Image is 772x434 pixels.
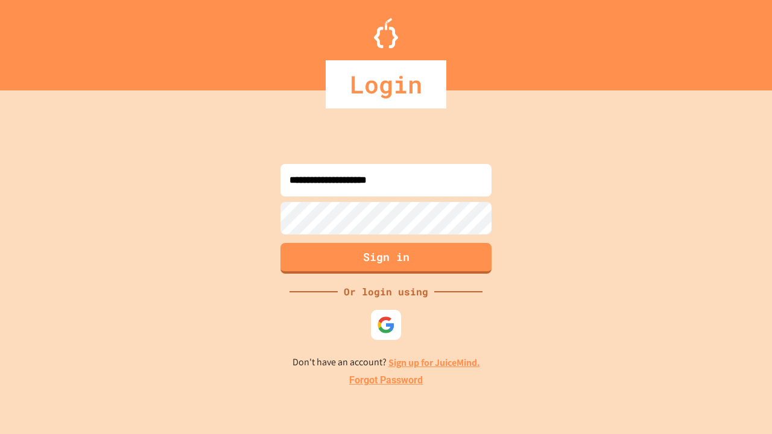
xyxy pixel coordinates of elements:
img: Logo.svg [374,18,398,48]
div: Or login using [338,285,434,299]
a: Sign up for JuiceMind. [388,356,480,369]
iframe: chat widget [721,386,760,422]
img: google-icon.svg [377,316,395,334]
p: Don't have an account? [293,355,480,370]
iframe: chat widget [672,333,760,385]
button: Sign in [280,243,492,274]
div: Login [326,60,446,108]
a: Forgot Password [349,373,423,388]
